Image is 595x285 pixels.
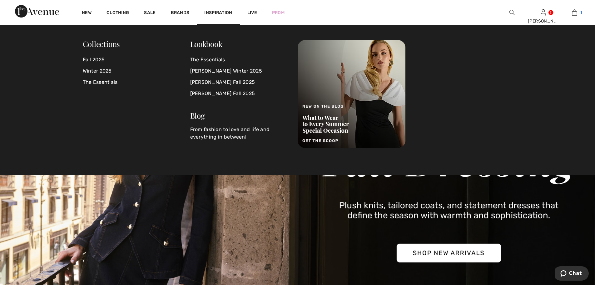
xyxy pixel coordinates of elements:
span: Inspiration [204,10,232,17]
a: Live [247,9,257,16]
img: New on the Blog [298,40,405,148]
img: search the website [509,9,515,16]
a: Sale [144,10,156,17]
p: From fashion to love and life and everything in between! [190,126,290,141]
img: My Info [541,9,546,16]
a: New [82,10,92,17]
div: [PERSON_NAME] [528,18,558,24]
span: 1 [580,10,582,15]
a: [PERSON_NAME] Winter 2025 [190,65,290,77]
a: Winter 2025 [83,65,190,77]
a: [PERSON_NAME] Fall 2025 [190,88,290,99]
a: [PERSON_NAME] Fall 2025 [190,77,290,88]
a: Prom [272,9,285,16]
a: Lookbook [190,39,222,49]
a: New on the Blog [298,91,405,97]
img: My Bag [572,9,577,16]
a: The Essentials [190,54,290,65]
img: 1ère Avenue [15,5,59,18]
span: Collections [83,39,120,49]
a: 1 [559,9,590,16]
a: Fall 2025 [83,54,190,65]
a: Brands [171,10,190,17]
a: Clothing [107,10,129,17]
a: Blog [190,110,205,120]
a: The Essentials [83,77,190,88]
a: Sign In [541,9,546,15]
iframe: Opens a widget where you can chat to one of our agents [555,266,589,282]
